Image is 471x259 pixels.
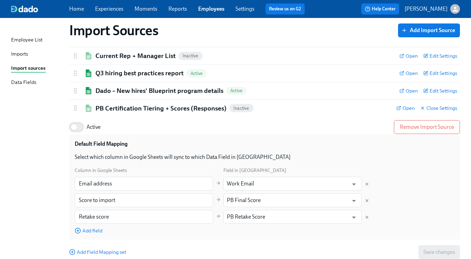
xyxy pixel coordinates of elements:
button: Open [349,195,359,206]
button: Edit Settings [423,87,457,94]
h1: Import Sources [69,22,158,39]
p: Select which column in Google Sheets will sync to which Data Field in [GEOGRAPHIC_DATA] [75,153,454,161]
div: Google SheetsPB Certification Tiering + Scores (Responses)InactiveOpenClose Settings [69,100,460,117]
span: Active [226,88,247,93]
button: Delete mapping [364,215,369,220]
button: Add field [75,227,102,234]
span: Inactive [229,106,253,111]
a: Open [399,70,418,77]
span: Inactive [178,53,203,58]
a: Open [399,52,418,59]
div: Data Fields [11,78,36,87]
h2: Current Rep + Manager List [95,51,176,60]
div: Employee List [11,36,43,45]
span: Field in [GEOGRAPHIC_DATA] [223,167,286,173]
a: Experiences [95,6,123,12]
a: Open [396,105,415,112]
a: Moments [135,6,157,12]
div: Imports [11,50,28,59]
a: Open [399,87,418,94]
a: dado [11,6,69,12]
a: Home [69,6,84,12]
span: Remove Import Source [400,124,454,131]
a: Employee List [11,36,64,45]
h2: Dado – New hires' Blueprint program details [95,86,223,95]
span: Active [186,71,207,76]
button: Edit Settings [423,52,457,59]
button: Edit Settings [423,70,457,77]
span: Add Import Source [403,27,455,34]
h2: PB Certification Tiering + Scores (Responses) [95,104,227,113]
div: Google SheetsCurrent Rep + Manager ListInactiveOpenEdit Settings [69,47,460,65]
a: Import sources [11,64,64,73]
button: Delete mapping [364,182,369,186]
button: Close Settings [420,105,457,112]
img: Google Sheets [84,69,93,77]
a: Data Fields [11,78,64,87]
p: [PERSON_NAME] [405,5,447,13]
button: Open [349,179,359,190]
h2: Q3 hiring best practices report [95,69,184,78]
button: Delete mapping [364,198,369,203]
button: Add Field Mapping set [69,249,126,256]
button: Add Import Source [398,23,460,37]
button: Help Center [361,3,399,15]
div: Google SheetsDado – New hires' Blueprint program detailsActiveOpenEdit Settings [69,82,460,99]
span: Active [86,123,101,131]
div: Google SheetsQ3 hiring best practices reportActiveOpenEdit Settings [69,65,460,82]
button: Remove Import Source [394,120,460,134]
img: Google Sheets [84,52,93,59]
a: Employees [198,6,224,12]
span: Column in Google Sheets [75,167,127,173]
a: Review us on G2 [269,6,301,12]
button: Open [349,212,359,223]
span: Help Center [365,6,396,12]
button: Review us on G2 [266,3,305,15]
button: [PERSON_NAME] [405,4,460,14]
img: Google Sheets [84,87,93,94]
a: Reports [168,6,187,12]
div: Import sources [11,64,46,73]
img: dado [11,6,38,12]
a: Settings [236,6,255,12]
h3: Default Field Mapping [75,140,128,148]
img: Google Sheets [84,105,93,112]
a: Imports [11,50,64,59]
